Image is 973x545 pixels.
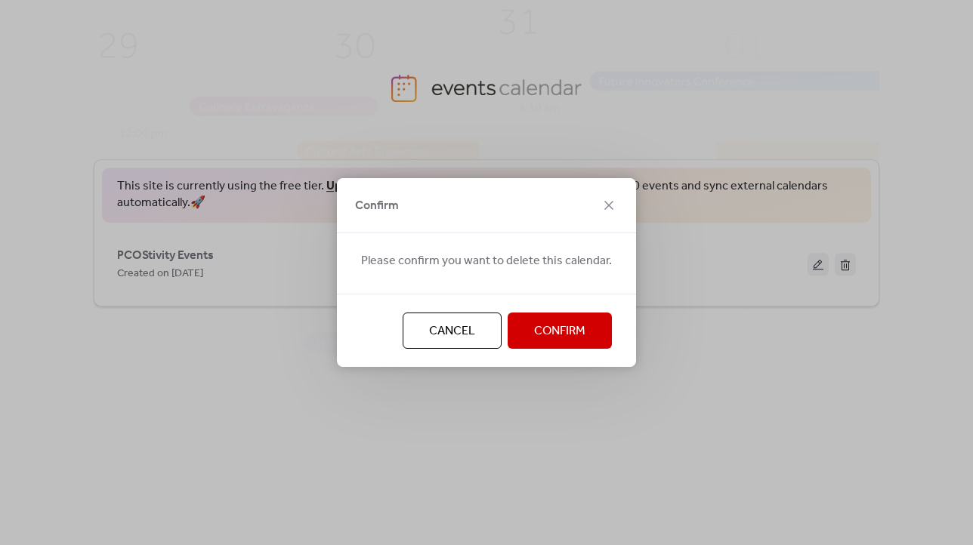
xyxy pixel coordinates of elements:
[429,322,475,340] span: Cancel
[534,322,585,340] span: Confirm
[355,197,399,215] span: Confirm
[361,252,612,270] span: Please confirm you want to delete this calendar.
[403,313,502,349] button: Cancel
[508,313,612,349] button: Confirm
